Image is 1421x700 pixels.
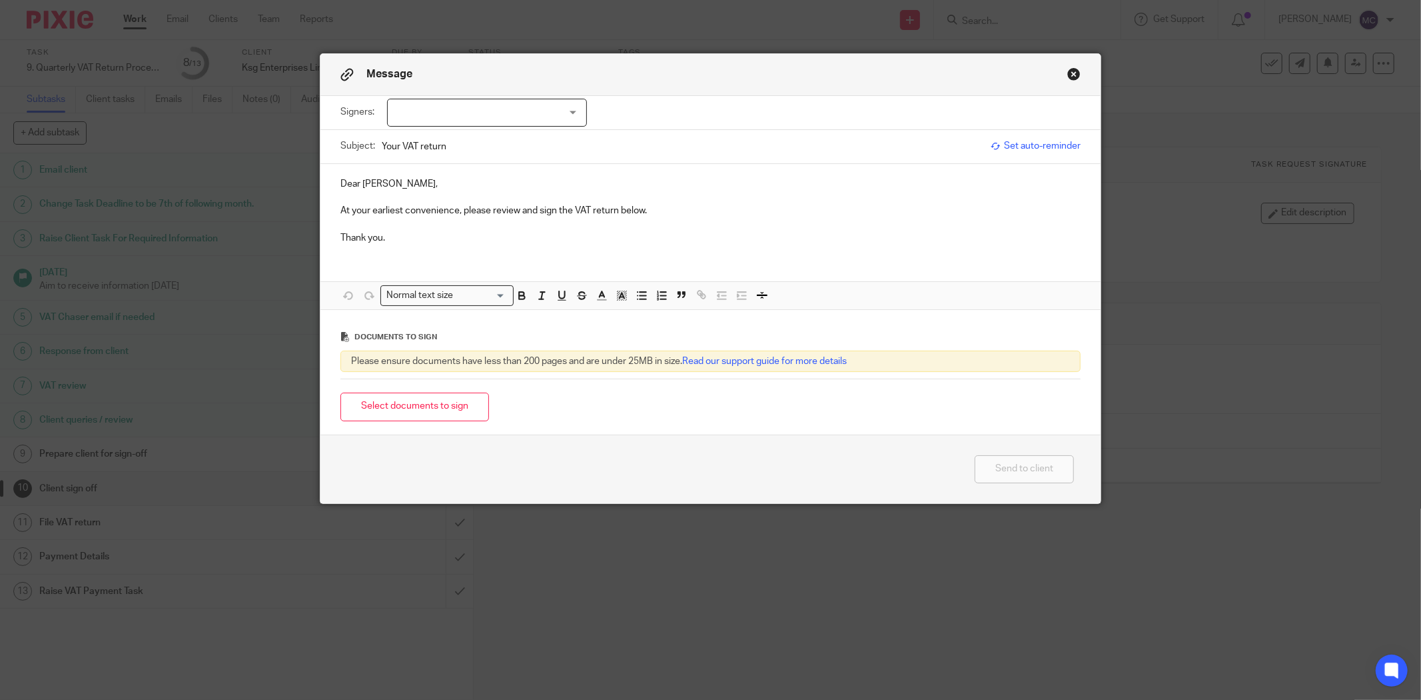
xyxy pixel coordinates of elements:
span: Set auto-reminder [991,139,1081,153]
div: Search for option [380,285,514,306]
span: Documents to sign [354,333,437,341]
a: Read our support guide for more details [682,357,847,366]
label: Signers: [340,105,380,119]
p: Dear [PERSON_NAME], [340,177,1081,191]
div: Please ensure documents have less than 200 pages and are under 25MB in size. [340,351,1081,372]
label: Subject: [340,139,375,153]
button: Send to client [975,455,1074,484]
p: Thank you. [340,231,1081,245]
input: Search for option [458,289,506,303]
span: Normal text size [384,289,456,303]
p: At your earliest convenience, please review and sign the VAT return below. [340,204,1081,217]
button: Select documents to sign [340,393,489,421]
